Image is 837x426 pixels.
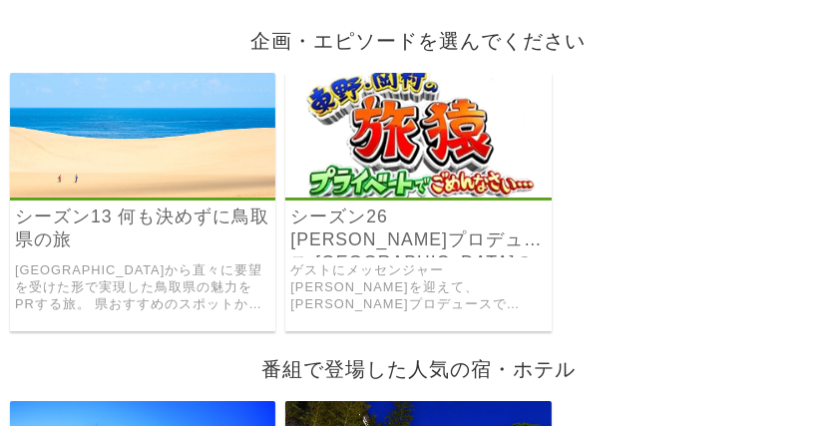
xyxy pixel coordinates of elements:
[10,73,275,198] img: 東野・岡村の旅猿～プライベートでごめんなさい～ シーズン13 何も決めずに鳥取県の旅
[285,184,551,201] a: 東野・岡村の旅猿～プライベートでごめんなさい～ シーズン26 黒田プロデュース 鳥取県の旅
[15,262,270,312] a: [GEOGRAPHIC_DATA]から直々に要望を受けた形で実現した鳥取県の魅力をPRする旅。 県おすすめのスポットから[PERSON_NAME]、[PERSON_NAME]の二人が行きたい所を...
[290,206,546,251] a: シーズン26 [PERSON_NAME]プロデュース [GEOGRAPHIC_DATA]の旅
[285,73,551,198] img: 東野・岡村の旅猿～プライベートでごめんなさい～ シーズン26 黒田プロデュース 鳥取県の旅
[15,206,270,251] a: シーズン13 何も決めずに鳥取県の旅
[290,262,546,312] a: ゲストにメッセンジャー[PERSON_NAME]を迎えて、[PERSON_NAME]プロデュースで[GEOGRAPHIC_DATA]をPRする旅。
[10,184,275,201] a: 東野・岡村の旅猿～プライベートでごめんなさい～ シーズン13 何も決めずに鳥取県の旅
